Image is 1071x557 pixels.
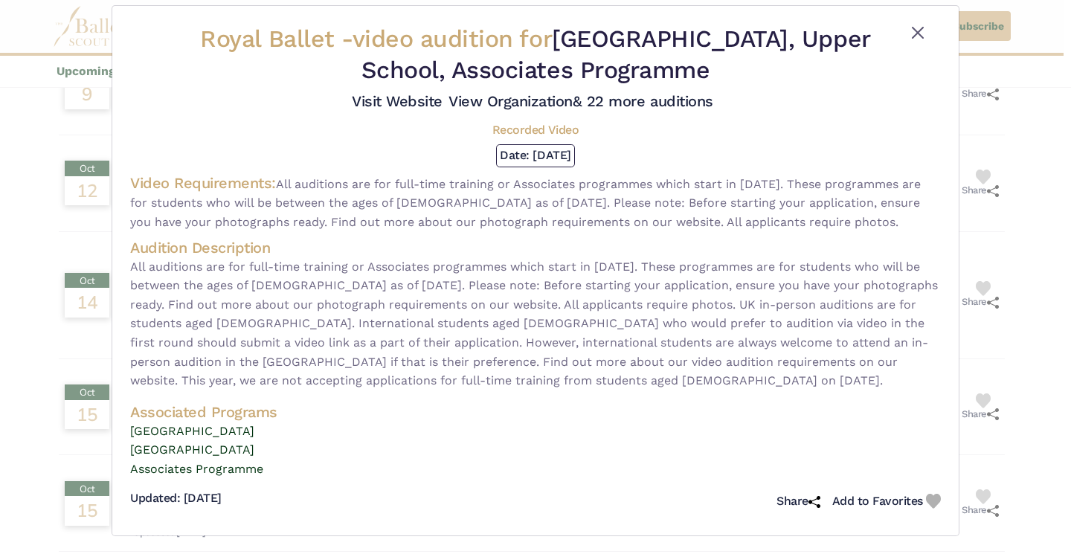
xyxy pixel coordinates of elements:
[130,440,941,460] a: [GEOGRAPHIC_DATA]
[448,92,713,110] a: View Organization& 22 more auditions
[130,177,921,229] span: All auditions are for full-time training or Associates programmes which start in [DATE]. These pr...
[909,24,927,42] button: Close
[130,460,941,479] a: Associates Programme
[200,25,870,84] h2: Royal Ballet -
[353,25,552,53] span: video audition for
[130,260,938,388] span: All auditions are for full-time training or Associates programmes which start in [DATE]. These pr...
[500,148,570,164] h5: Date: [DATE]
[130,402,941,422] h4: Associated Programs
[130,422,941,441] a: [GEOGRAPHIC_DATA]
[130,491,222,506] h5: Updated: [DATE]
[361,25,871,84] span: [GEOGRAPHIC_DATA], Upper School, Associates Programme
[130,174,276,192] h4: Video Requirements:
[352,92,443,110] a: Visit Website
[832,494,923,509] h5: Add to Favorites
[776,494,820,509] h5: Share
[573,92,713,110] span: & 22 more auditions
[130,238,941,257] h4: Audition Description
[130,123,941,138] h5: Recorded Video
